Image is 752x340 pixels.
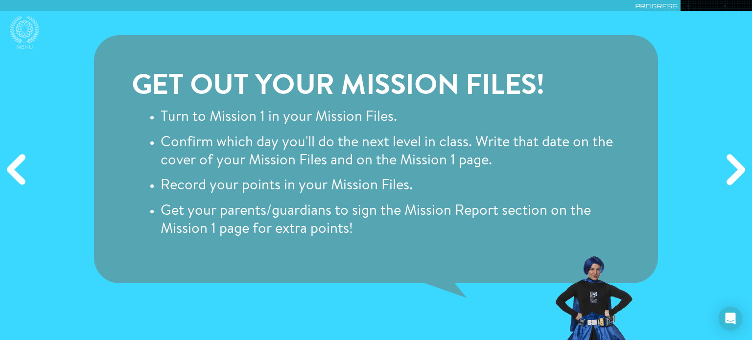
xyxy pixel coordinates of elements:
li: Get your parents/guardians to sign the Mission Report section on the Mission 1 page for extra poi... [161,203,620,239]
li: Turn to Mission 1 in your Mission Files. [161,109,620,127]
h3: Get Out Your Mission Files! [132,72,620,101]
a: Menu [10,16,39,52]
span: Menu [16,44,33,52]
li: Record your points in your Mission Files. [161,177,620,195]
li: Confirm which day you'll do the next level in class. Write that date on the cover of your Mission... [161,134,620,170]
div: Open Intercom Messenger [719,307,742,330]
